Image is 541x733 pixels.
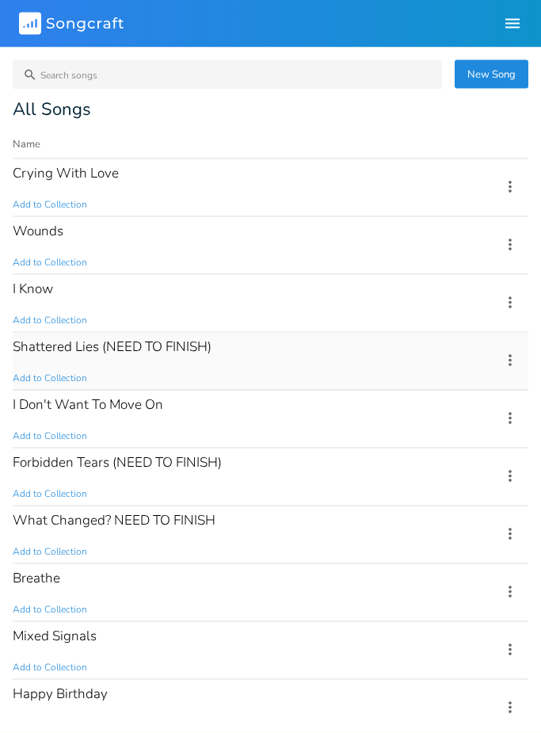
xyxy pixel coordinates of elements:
[455,60,528,89] button: New Song
[13,456,222,469] div: Forbidden Tears (NEED TO FINISH)
[13,398,163,411] div: I Don't Want To Move On
[13,136,482,152] button: Name
[13,487,87,501] span: Add to Collection
[13,137,40,151] div: Name
[13,545,87,559] span: Add to Collection
[13,256,87,269] span: Add to Collection
[13,687,108,701] div: Happy Birthday
[13,224,63,238] div: Wounds
[13,513,215,527] div: What Changed? NEED TO FINISH
[13,198,87,212] span: Add to Collection
[13,719,87,732] span: Add to Collection
[13,60,442,90] input: Search songs
[13,429,87,443] span: Add to Collection
[13,603,87,617] span: Add to Collection
[13,102,528,117] div: All Songs
[13,571,60,585] div: Breathe
[13,629,97,643] div: Mixed Signals
[13,166,119,180] div: Crying With Love
[13,282,53,296] div: I Know
[13,661,87,674] span: Add to Collection
[13,340,211,353] div: Shattered Lies (NEED TO FINISH)
[13,314,87,327] span: Add to Collection
[13,372,87,385] span: Add to Collection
